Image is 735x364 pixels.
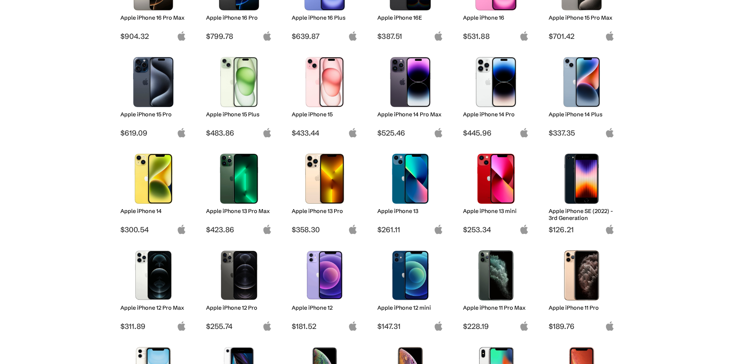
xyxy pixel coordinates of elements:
[120,225,186,234] span: $300.54
[374,53,447,138] a: iPhone 14 Pro Max Apple iPhone 14 Pro Max $525.46 apple-logo
[605,321,615,331] img: apple-logo
[460,247,533,331] a: iPhone 11 Pro Max Apple iPhone 11 Pro Max $228.19 apple-logo
[469,154,523,204] img: iPhone 13 mini
[120,32,186,41] span: $904.32
[374,150,447,234] a: iPhone 13 Apple iPhone 13 $261.11 apple-logo
[262,225,272,234] img: apple-logo
[463,208,529,215] h2: Apple iPhone 13 mini
[554,250,609,300] img: iPhone 11 Pro
[519,321,529,331] img: apple-logo
[463,14,529,21] h2: Apple iPhone 16
[297,154,352,204] img: iPhone 13 Pro
[460,150,533,234] a: iPhone 13 mini Apple iPhone 13 mini $253.34 apple-logo
[206,322,272,331] span: $255.74
[383,154,438,204] img: iPhone 13
[288,53,362,138] a: iPhone 15 Apple iPhone 15 $433.44 apple-logo
[120,322,186,331] span: $311.89
[177,321,186,331] img: apple-logo
[117,150,190,234] a: iPhone 14 Apple iPhone 14 $300.54 apple-logo
[203,150,276,234] a: iPhone 13 Pro Max Apple iPhone 13 Pro Max $423.86 apple-logo
[374,247,447,331] a: iPhone 12 mini Apple iPhone 12 mini $147.31 apple-logo
[469,57,523,107] img: iPhone 14 Pro
[206,32,272,41] span: $799.78
[206,128,272,138] span: $483.86
[377,225,443,234] span: $261.11
[120,111,186,118] h2: Apple iPhone 15 Pro
[117,53,190,138] a: iPhone 15 Pro Apple iPhone 15 Pro $619.09 apple-logo
[463,322,529,331] span: $228.19
[120,208,186,215] h2: Apple iPhone 14
[383,250,438,300] img: iPhone 12 mini
[549,304,615,311] h2: Apple iPhone 11 Pro
[262,128,272,138] img: apple-logo
[262,31,272,41] img: apple-logo
[120,14,186,21] h2: Apple iPhone 16 Pro Max
[297,250,352,300] img: iPhone 12
[554,57,609,107] img: iPhone 14 Plus
[463,111,529,118] h2: Apple iPhone 14 Pro
[383,57,438,107] img: iPhone 14 Pro Max
[519,31,529,41] img: apple-logo
[377,128,443,138] span: $525.46
[605,225,615,234] img: apple-logo
[292,208,358,215] h2: Apple iPhone 13 Pro
[203,247,276,331] a: iPhone 12 Pro Apple iPhone 12 Pro $255.74 apple-logo
[288,247,362,331] a: iPhone 12 Apple iPhone 12 $181.52 apple-logo
[177,31,186,41] img: apple-logo
[348,321,358,331] img: apple-logo
[177,128,186,138] img: apple-logo
[554,154,609,204] img: iPhone SE 3rd Gen
[519,128,529,138] img: apple-logo
[126,250,181,300] img: iPhone 12 Pro Max
[549,111,615,118] h2: Apple iPhone 14 Plus
[377,304,443,311] h2: Apple iPhone 12 mini
[549,14,615,21] h2: Apple iPhone 15 Pro Max
[434,321,443,331] img: apple-logo
[549,322,615,331] span: $189.76
[292,14,358,21] h2: Apple iPhone 16 Plus
[377,208,443,215] h2: Apple iPhone 13
[206,111,272,118] h2: Apple iPhone 15 Plus
[469,250,523,300] img: iPhone 11 Pro Max
[348,225,358,234] img: apple-logo
[292,32,358,41] span: $639.87
[463,32,529,41] span: $531.88
[126,154,181,204] img: iPhone 14
[549,208,615,221] h2: Apple iPhone SE (2022) - 3rd Generation
[292,322,358,331] span: $181.52
[434,128,443,138] img: apple-logo
[545,247,618,331] a: iPhone 11 Pro Apple iPhone 11 Pro $189.76 apple-logo
[177,225,186,234] img: apple-logo
[206,14,272,21] h2: Apple iPhone 16 Pro
[605,31,615,41] img: apple-logo
[206,304,272,311] h2: Apple iPhone 12 Pro
[377,322,443,331] span: $147.31
[434,31,443,41] img: apple-logo
[519,225,529,234] img: apple-logo
[463,225,529,234] span: $253.34
[288,150,362,234] a: iPhone 13 Pro Apple iPhone 13 Pro $358.30 apple-logo
[377,32,443,41] span: $387.51
[549,32,615,41] span: $701.42
[292,304,358,311] h2: Apple iPhone 12
[348,128,358,138] img: apple-logo
[212,57,266,107] img: iPhone 15 Plus
[463,304,529,311] h2: Apple iPhone 11 Pro Max
[212,250,266,300] img: iPhone 12 Pro
[126,57,181,107] img: iPhone 15 Pro
[206,208,272,215] h2: Apple iPhone 13 Pro Max
[549,225,615,234] span: $126.21
[348,31,358,41] img: apple-logo
[262,321,272,331] img: apple-logo
[203,53,276,138] a: iPhone 15 Plus Apple iPhone 15 Plus $483.86 apple-logo
[549,128,615,138] span: $337.35
[120,304,186,311] h2: Apple iPhone 12 Pro Max
[545,53,618,138] a: iPhone 14 Plus Apple iPhone 14 Plus $337.35 apple-logo
[460,53,533,138] a: iPhone 14 Pro Apple iPhone 14 Pro $445.96 apple-logo
[206,225,272,234] span: $423.86
[434,225,443,234] img: apple-logo
[605,128,615,138] img: apple-logo
[297,57,352,107] img: iPhone 15
[212,154,266,204] img: iPhone 13 Pro Max
[120,128,186,138] span: $619.09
